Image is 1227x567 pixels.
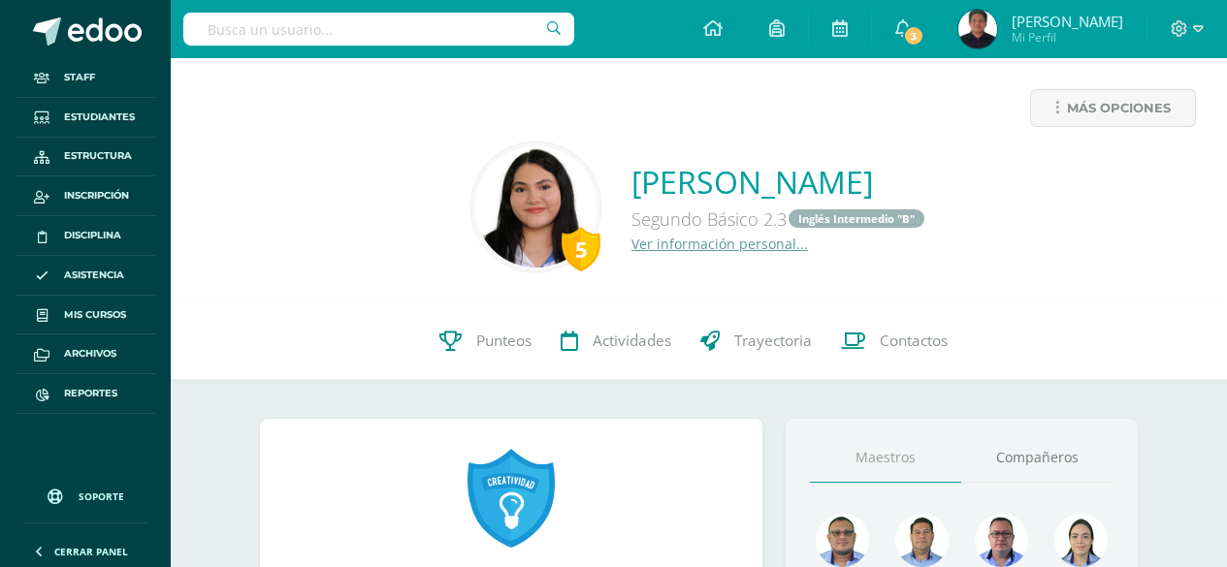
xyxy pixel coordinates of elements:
a: Asistencia [16,256,155,296]
div: 5 [562,227,600,271]
a: Staff [16,58,155,98]
span: Staff [64,70,95,85]
span: Cerrar panel [54,545,128,558]
span: Trayectoria [734,331,812,351]
a: Mis cursos [16,296,155,335]
span: Mi Perfil [1012,29,1123,46]
span: Disciplina [64,228,121,243]
span: Archivos [64,346,116,362]
span: Estructura [64,148,132,164]
a: Trayectoria [686,302,826,380]
img: dfb2445352bbaa30de7fa1c39f03f7f6.png [958,10,997,48]
a: Ver información personal... [631,235,808,253]
a: Compañeros [961,433,1114,483]
img: 30ea9b988cec0d4945cca02c4e803e5a.png [975,514,1028,567]
span: Contactos [880,331,948,351]
span: Asistencia [64,268,124,283]
span: 3 [903,25,924,47]
a: [PERSON_NAME] [631,161,926,203]
a: Inscripción [16,176,155,216]
span: Soporte [79,489,124,503]
a: Contactos [826,302,962,380]
a: Soporte [23,470,147,518]
a: Actividades [546,302,686,380]
a: Disciplina [16,216,155,256]
span: Estudiantes [64,110,135,125]
a: Estudiantes [16,98,155,138]
a: Más opciones [1030,89,1196,127]
span: Inscripción [64,188,129,204]
img: 1494240a3bf342dcdf8a1e9c2259dc87.png [475,146,597,268]
img: 99962f3fa423c9b8099341731b303440.png [816,514,869,567]
span: Actividades [593,331,671,351]
span: Reportes [64,386,117,401]
span: Mis cursos [64,307,126,323]
img: 2ac039123ac5bd71a02663c3aa063ac8.png [895,514,949,567]
a: Archivos [16,334,155,374]
a: Maestros [810,433,962,483]
span: [PERSON_NAME] [1012,12,1123,31]
img: 375aecfb130304131abdbe7791f44736.png [1054,514,1108,567]
a: Estructura [16,138,155,177]
input: Busca un usuario... [183,13,574,46]
a: Inglés Intermedio "B" [789,209,924,228]
span: Más opciones [1067,90,1171,126]
span: Punteos [476,331,532,351]
a: Reportes [16,374,155,414]
a: Punteos [425,302,546,380]
div: Segundo Básico 2.3 [631,203,926,235]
